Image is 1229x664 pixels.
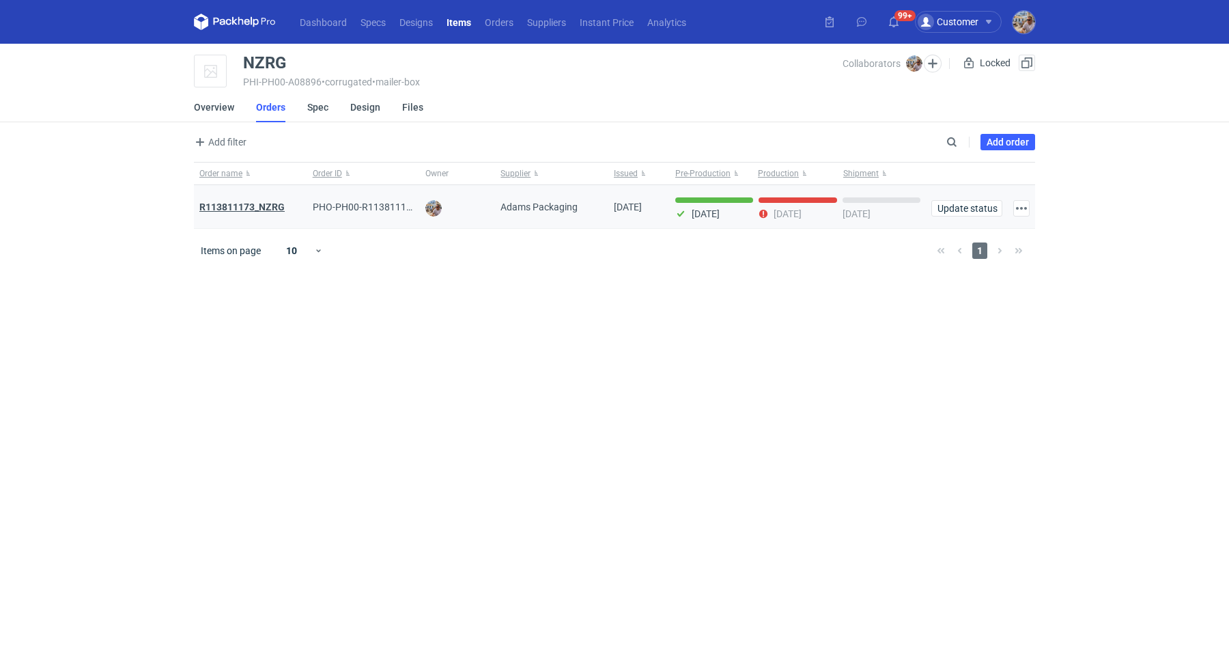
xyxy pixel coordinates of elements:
input: Search [944,134,987,150]
span: Adams Packaging [500,200,578,214]
a: Items [440,14,478,30]
a: Analytics [640,14,693,30]
a: Instant Price [573,14,640,30]
button: Add filter [191,134,247,150]
svg: Packhelp Pro [194,14,276,30]
button: 99+ [883,11,905,33]
span: 1 [972,243,987,259]
img: Michał Palasek [906,55,922,72]
button: Issued [608,163,670,184]
img: Michał Palasek [1013,11,1035,33]
div: Customer [918,14,978,30]
button: Order name [194,163,307,184]
a: Spec [307,92,328,122]
span: Owner [425,168,449,179]
button: Duplicate Item [1019,55,1035,71]
div: Locked [961,55,1013,71]
span: Update status [937,204,996,213]
span: Supplier [500,168,531,179]
a: Dashboard [293,14,354,30]
p: [DATE] [843,208,871,219]
button: Production [755,163,840,184]
a: Specs [354,14,393,30]
a: Suppliers [520,14,573,30]
div: PHI-PH00-A08896 [243,77,843,87]
a: Orders [478,14,520,30]
button: Shipment [840,163,926,184]
a: Orders [256,92,285,122]
div: NZRG [243,55,286,71]
button: Order ID [307,163,421,184]
p: [DATE] [692,208,720,219]
button: Actions [1013,200,1030,217]
span: Order ID [313,168,342,179]
span: Order name [199,168,242,179]
a: Designs [393,14,440,30]
div: 10 [270,241,314,260]
a: Files [402,92,423,122]
a: Design [350,92,380,122]
span: Production [758,168,799,179]
button: Customer [915,11,1013,33]
span: 07/08/2025 [614,202,642,212]
button: Edit collaborators [924,55,942,72]
img: Michał Palasek [425,200,442,217]
a: R113811173_NZRG [199,202,285,212]
div: Adams Packaging [495,185,608,229]
span: Collaborators [843,58,901,69]
span: Add filter [192,134,246,150]
button: Update status [931,200,1002,217]
span: Pre-Production [675,168,731,179]
a: Add order [980,134,1035,150]
span: PHO-PH00-R113811173_NZRG [313,202,447,212]
button: Supplier [495,163,608,184]
span: Items on page [201,244,261,258]
button: Pre-Production [670,163,755,184]
a: Overview [194,92,234,122]
span: Issued [614,168,638,179]
p: [DATE] [774,208,802,219]
span: • mailer-box [372,77,420,87]
span: Shipment [843,168,879,179]
span: • corrugated [322,77,372,87]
